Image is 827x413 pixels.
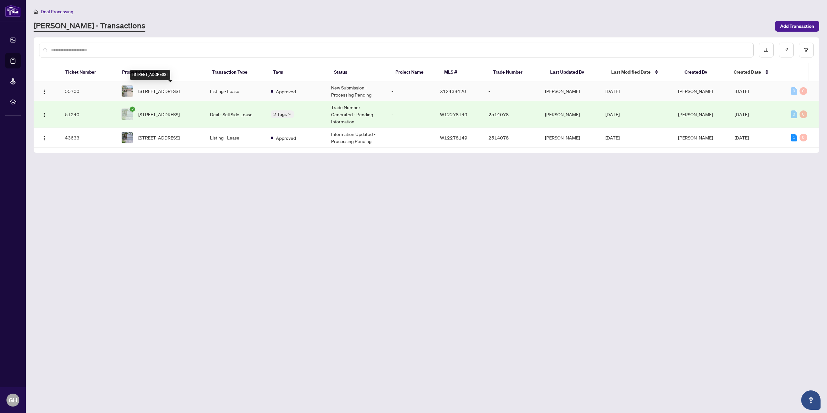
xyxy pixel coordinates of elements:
button: edit [779,43,794,57]
div: 0 [800,110,807,118]
span: Add Transaction [780,21,814,31]
td: [PERSON_NAME] [540,128,600,148]
td: Trade Number Generated - Pending Information [326,101,386,128]
button: filter [799,43,814,57]
th: Created Date [728,63,786,81]
span: [DATE] [605,88,620,94]
th: MLS # [439,63,488,81]
td: Information Updated - Processing Pending [326,128,386,148]
td: - [386,81,435,101]
button: Open asap [801,390,821,410]
span: home [34,9,38,14]
span: check-circle [130,107,135,112]
div: [STREET_ADDRESS] [130,70,170,80]
img: thumbnail-img [122,109,133,120]
span: [PERSON_NAME] [678,135,713,140]
span: [DATE] [605,111,620,117]
th: Property Address [117,63,207,81]
span: Last Modified Date [611,68,651,76]
div: 0 [800,87,807,95]
th: Created By [679,63,728,81]
img: thumbnail-img [122,86,133,97]
span: [DATE] [735,111,749,117]
img: Logo [42,89,47,94]
th: Trade Number [488,63,545,81]
span: [STREET_ADDRESS] [138,88,180,95]
span: GH [9,396,17,405]
span: Approved [276,88,296,95]
img: logo [5,5,21,17]
button: Logo [39,86,49,96]
span: [DATE] [735,88,749,94]
button: Logo [39,109,49,119]
button: Logo [39,132,49,143]
th: Tags [268,63,329,81]
td: 51240 [60,101,116,128]
img: thumbnail-img [122,132,133,143]
td: 2514078 [483,128,540,148]
img: Logo [42,136,47,141]
td: 2514078 [483,101,540,128]
th: Transaction Type [207,63,268,81]
td: - [386,101,435,128]
span: Deal Processing [41,9,73,15]
td: [PERSON_NAME] [540,101,600,128]
th: Project Name [390,63,439,81]
td: Deal - Sell Side Lease [205,101,265,128]
span: [DATE] [735,135,749,140]
th: Last Modified Date [606,63,679,81]
span: W12278149 [440,111,467,117]
th: Status [329,63,390,81]
div: 0 [791,87,797,95]
div: 0 [800,134,807,141]
span: [STREET_ADDRESS] [138,111,180,118]
span: Created Date [734,68,761,76]
span: Approved [276,134,296,141]
th: Last Updated By [545,63,606,81]
td: Listing - Lease [205,128,265,148]
span: down [288,113,291,116]
span: X12439420 [440,88,466,94]
div: 0 [791,110,797,118]
td: - [386,128,435,148]
span: [PERSON_NAME] [678,111,713,117]
span: W12278149 [440,135,467,140]
td: 43633 [60,128,116,148]
span: edit [784,48,789,52]
span: filter [804,48,809,52]
td: 55700 [60,81,116,101]
td: - [483,81,540,101]
td: [PERSON_NAME] [540,81,600,101]
span: [STREET_ADDRESS] [138,134,180,141]
span: [PERSON_NAME] [678,88,713,94]
button: Add Transaction [775,21,819,32]
img: Logo [42,112,47,118]
th: Ticket Number [60,63,117,81]
td: Listing - Lease [205,81,265,101]
span: [DATE] [605,135,620,140]
div: 1 [791,134,797,141]
span: 2 Tags [273,110,287,118]
span: download [764,48,769,52]
a: [PERSON_NAME] - Transactions [34,20,145,32]
td: New Submission - Processing Pending [326,81,386,101]
button: download [759,43,774,57]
